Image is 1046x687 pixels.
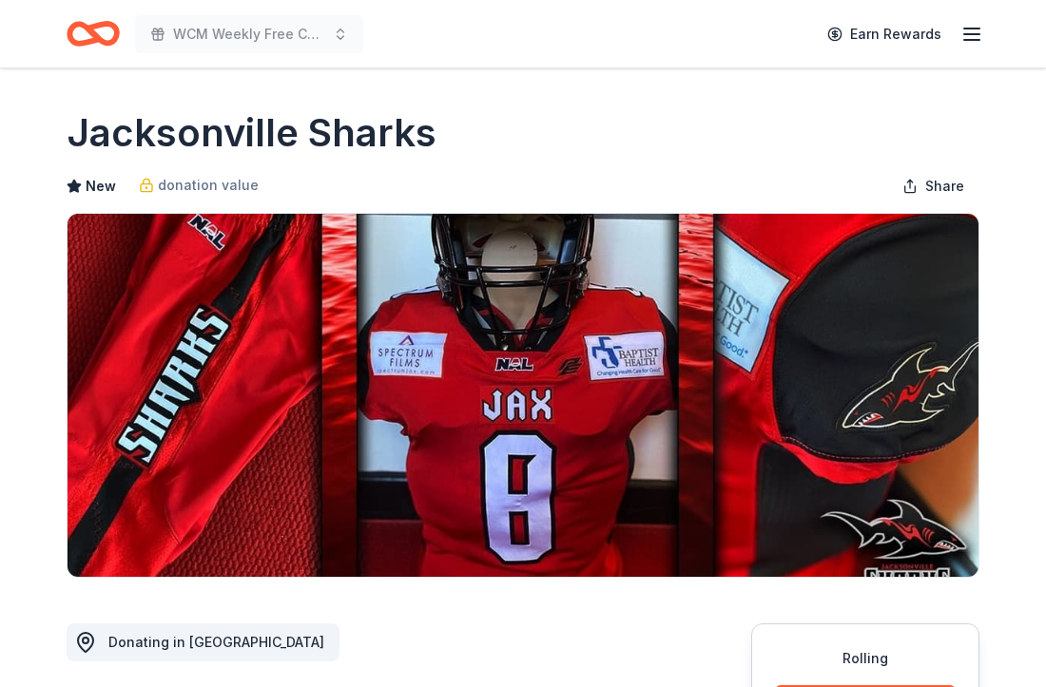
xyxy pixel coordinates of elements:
span: Donating in [GEOGRAPHIC_DATA] [108,634,324,650]
img: Image for Jacksonville Sharks [68,214,978,577]
a: donation value [139,174,259,197]
span: donation value [158,174,259,197]
span: WCM Weekly Free Community Bingo [GEOGRAPHIC_DATA] [US_STATE] [173,23,325,46]
div: Rolling [775,647,956,670]
button: Share [887,167,979,205]
h1: Jacksonville Sharks [67,106,436,160]
span: New [86,175,116,198]
a: Home [67,11,120,56]
span: Share [925,175,964,198]
button: WCM Weekly Free Community Bingo [GEOGRAPHIC_DATA] [US_STATE] [135,15,363,53]
a: Earn Rewards [816,17,953,51]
